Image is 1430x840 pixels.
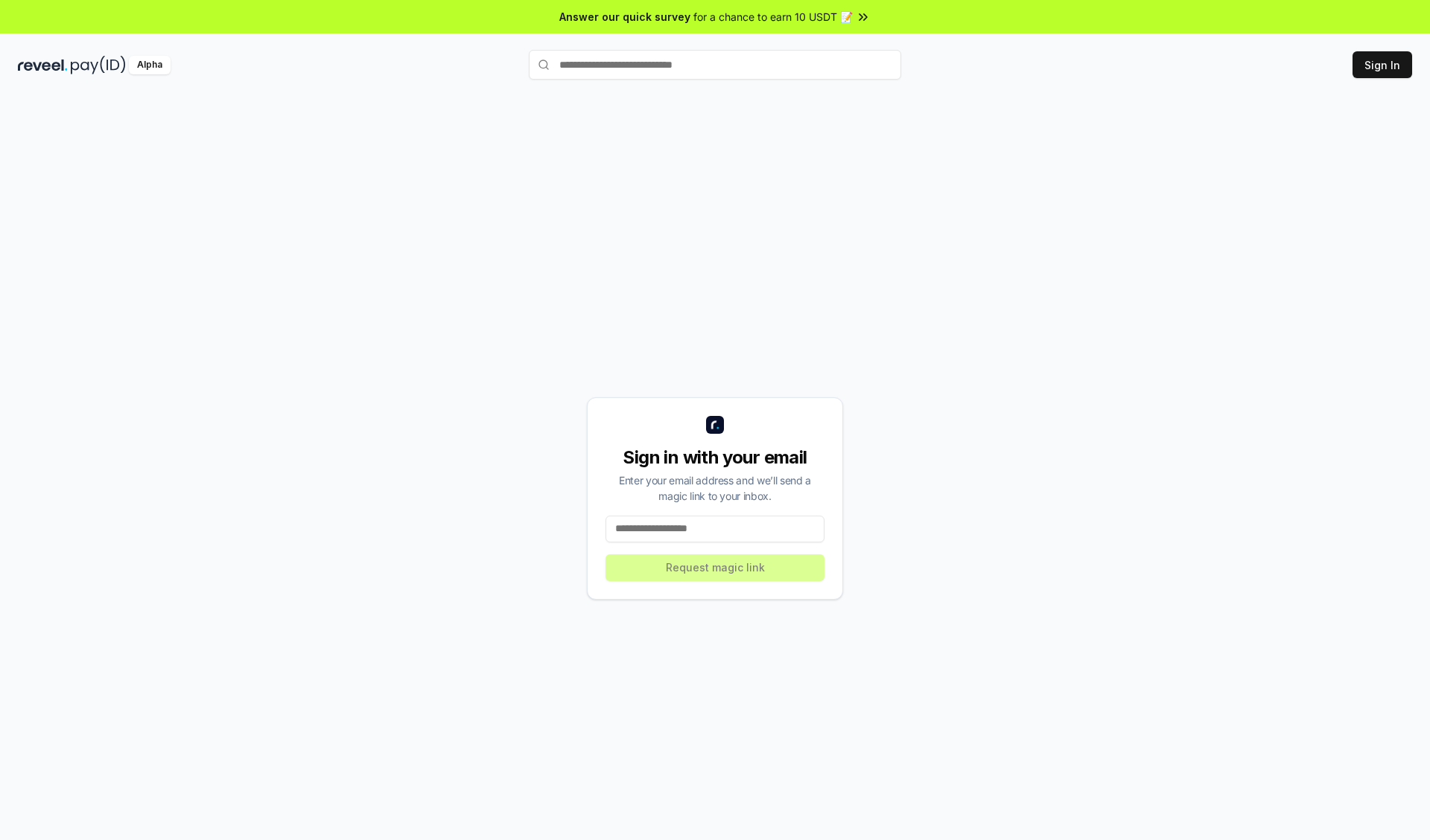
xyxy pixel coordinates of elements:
span: Answer our quick survey [559,9,690,25]
div: Sign in with your email [606,446,824,469]
img: reveel_dark [18,56,68,74]
button: Sign In [1353,51,1412,78]
div: Alpha [129,56,171,74]
div: Enter your email address and we’ll send a magic link to your inbox. [606,472,824,504]
img: logo_small [706,416,724,434]
img: pay_id [71,56,126,74]
span: for a chance to earn 10 USDT 📝 [693,9,853,25]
